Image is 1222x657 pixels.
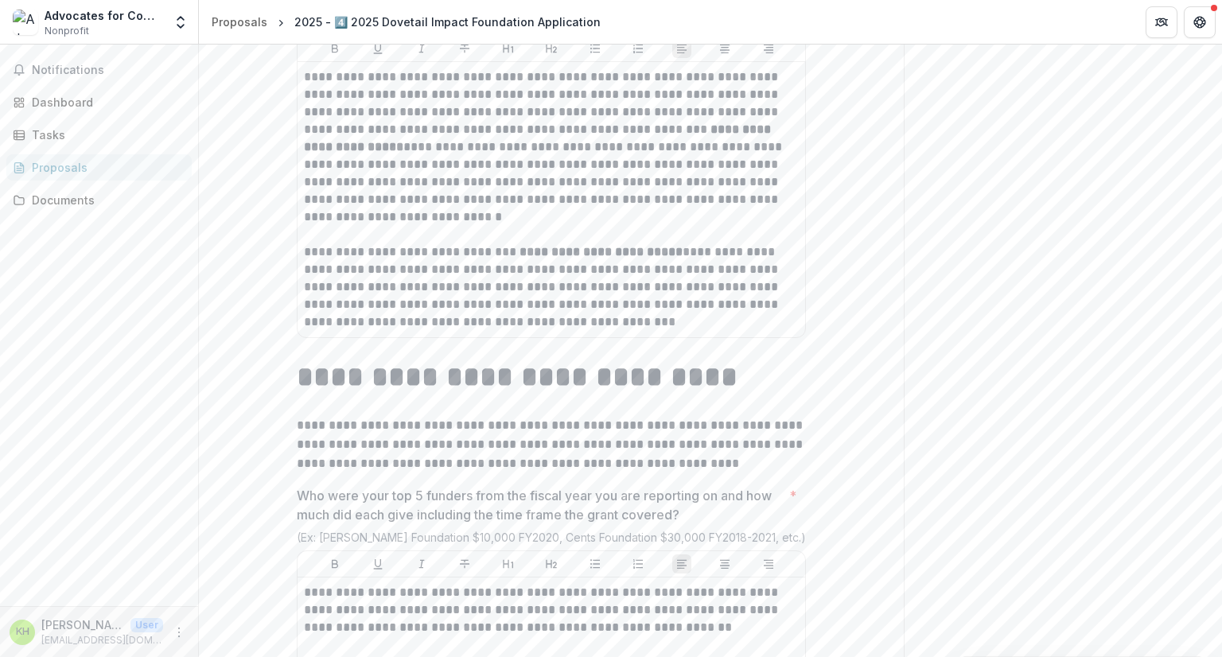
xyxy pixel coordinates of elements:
button: Align Right [759,554,778,573]
button: Underline [368,39,387,58]
button: More [169,623,189,642]
p: [EMAIL_ADDRESS][DOMAIN_NAME] [41,633,163,647]
p: User [130,618,163,632]
div: Tasks [32,126,179,143]
button: Heading 1 [499,39,518,58]
div: Kimber Hartmann [16,627,29,637]
button: Partners [1146,6,1177,38]
button: Bold [325,39,344,58]
button: Align Center [715,554,734,573]
a: Dashboard [6,89,192,115]
button: Heading 2 [542,554,561,573]
div: Proposals [32,159,179,176]
a: Proposals [205,10,274,33]
nav: breadcrumb [205,10,607,33]
button: Align Right [759,39,778,58]
button: Strike [455,39,474,58]
button: Align Center [715,39,734,58]
div: Documents [32,192,179,208]
button: Bullet List [586,554,605,573]
div: Advocates for Community Transformation [45,7,163,24]
img: Advocates for Community Transformation [13,10,38,35]
button: Underline [368,554,387,573]
div: 2025 - 4️⃣ 2025 Dovetail Impact Foundation Application [294,14,601,30]
div: Proposals [212,14,267,30]
button: Open entity switcher [169,6,192,38]
button: Ordered List [629,39,648,58]
button: Ordered List [629,554,648,573]
button: Get Help [1184,6,1216,38]
button: Italicize [412,39,431,58]
span: Nonprofit [45,24,89,38]
button: Notifications [6,57,192,83]
button: Italicize [412,554,431,573]
button: Bullet List [586,39,605,58]
button: Heading 1 [499,554,518,573]
a: Documents [6,187,192,213]
div: Dashboard [32,94,179,111]
p: [PERSON_NAME] [41,616,124,633]
button: Align Left [672,554,691,573]
a: Proposals [6,154,192,181]
a: Tasks [6,122,192,148]
span: Notifications [32,64,185,77]
button: Bold [325,554,344,573]
div: (Ex: [PERSON_NAME] Foundation $10,000 FY2020, Cents Foundation $30,000 FY2018-2021, etc.) [297,531,806,550]
button: Strike [455,554,474,573]
button: Align Left [672,39,691,58]
button: Heading 2 [542,39,561,58]
p: Who were your top 5 funders from the fiscal year you are reporting on and how much did each give ... [297,486,783,524]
